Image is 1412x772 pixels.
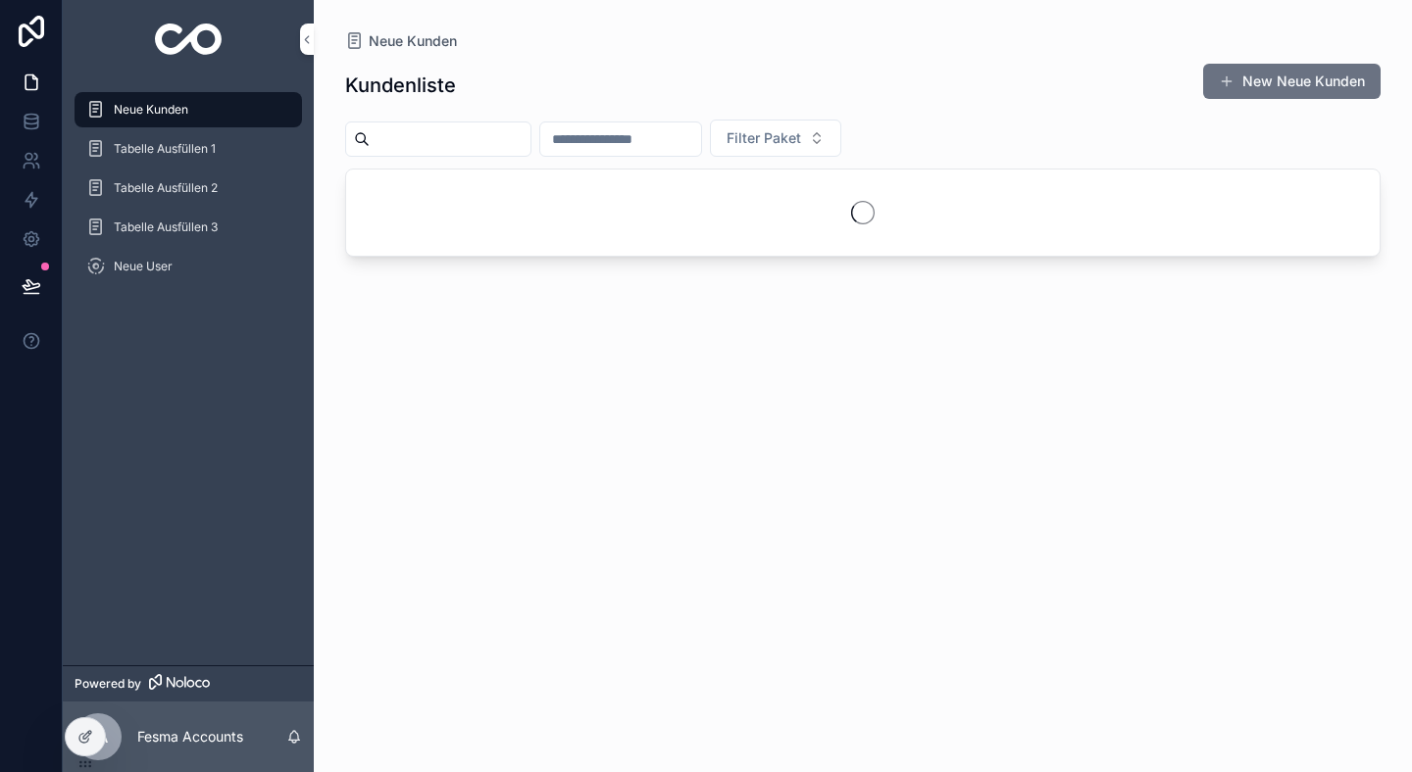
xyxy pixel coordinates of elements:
button: Select Button [710,120,841,157]
a: Powered by [63,665,314,701]
a: Neue User [75,249,302,284]
a: Tabelle Ausfüllen 3 [75,210,302,245]
img: App logo [155,24,223,55]
span: Neue User [114,259,173,274]
button: New Neue Kunden [1203,64,1381,99]
a: Tabelle Ausfüllen 1 [75,131,302,167]
span: Filter Paket [727,128,801,148]
h1: Kundenliste [345,72,456,99]
a: Neue Kunden [345,31,457,51]
span: Tabelle Ausfüllen 2 [114,180,218,196]
a: Tabelle Ausfüllen 2 [75,170,302,206]
span: Neue Kunden [369,31,457,51]
a: Neue Kunden [75,92,302,127]
span: Neue Kunden [114,102,188,118]
span: Tabelle Ausfüllen 3 [114,219,218,235]
span: Tabelle Ausfüllen 1 [114,141,216,157]
span: Powered by [75,676,141,692]
p: Fesma Accounts [137,727,243,747]
div: scrollable content [63,78,314,310]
